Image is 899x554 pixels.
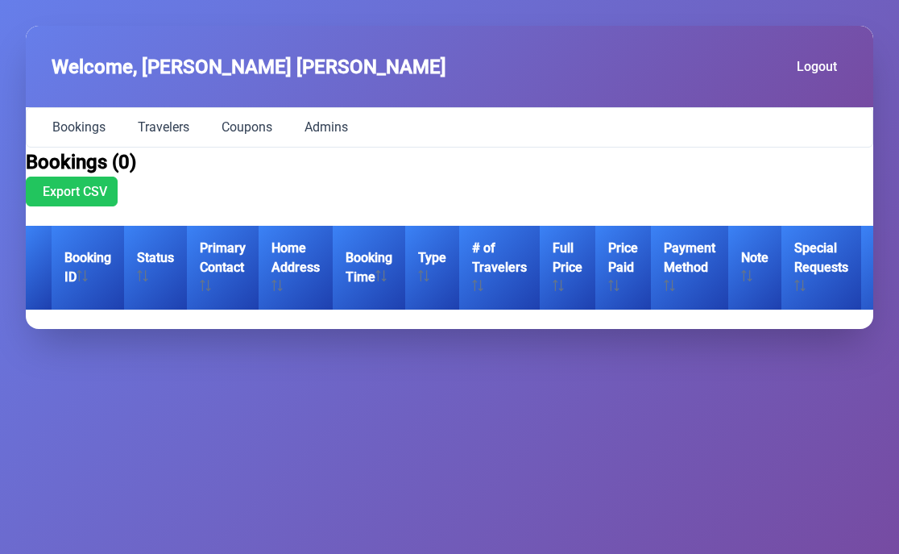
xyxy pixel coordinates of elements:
[187,226,259,310] th: Primary Contact
[52,52,446,81] span: Welcome, [PERSON_NAME] [PERSON_NAME]
[333,226,405,310] th: Booking Time
[780,52,847,81] button: Logout
[288,115,358,140] a: Admins
[459,226,540,310] th: # of Travelers
[52,226,124,310] th: Booking ID
[259,226,333,310] th: Home Address
[124,226,187,310] th: Status
[122,115,199,140] a: Travelers
[304,121,348,134] span: Admins
[43,184,107,199] span: Export CSV
[26,148,873,177] h2: Bookings (0)
[205,115,282,140] a: Coupons
[595,226,651,310] th: Price Paid
[222,121,272,134] span: Coupons
[405,226,459,310] th: Type
[651,226,728,310] th: Payment Method
[138,121,189,134] span: Travelers
[797,59,837,74] span: Logout
[728,226,781,310] th: Note
[52,121,106,134] span: Bookings
[26,177,118,206] button: Export CSV
[540,226,595,310] th: Full Price
[36,115,115,140] a: Bookings
[781,226,861,310] th: Special Requests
